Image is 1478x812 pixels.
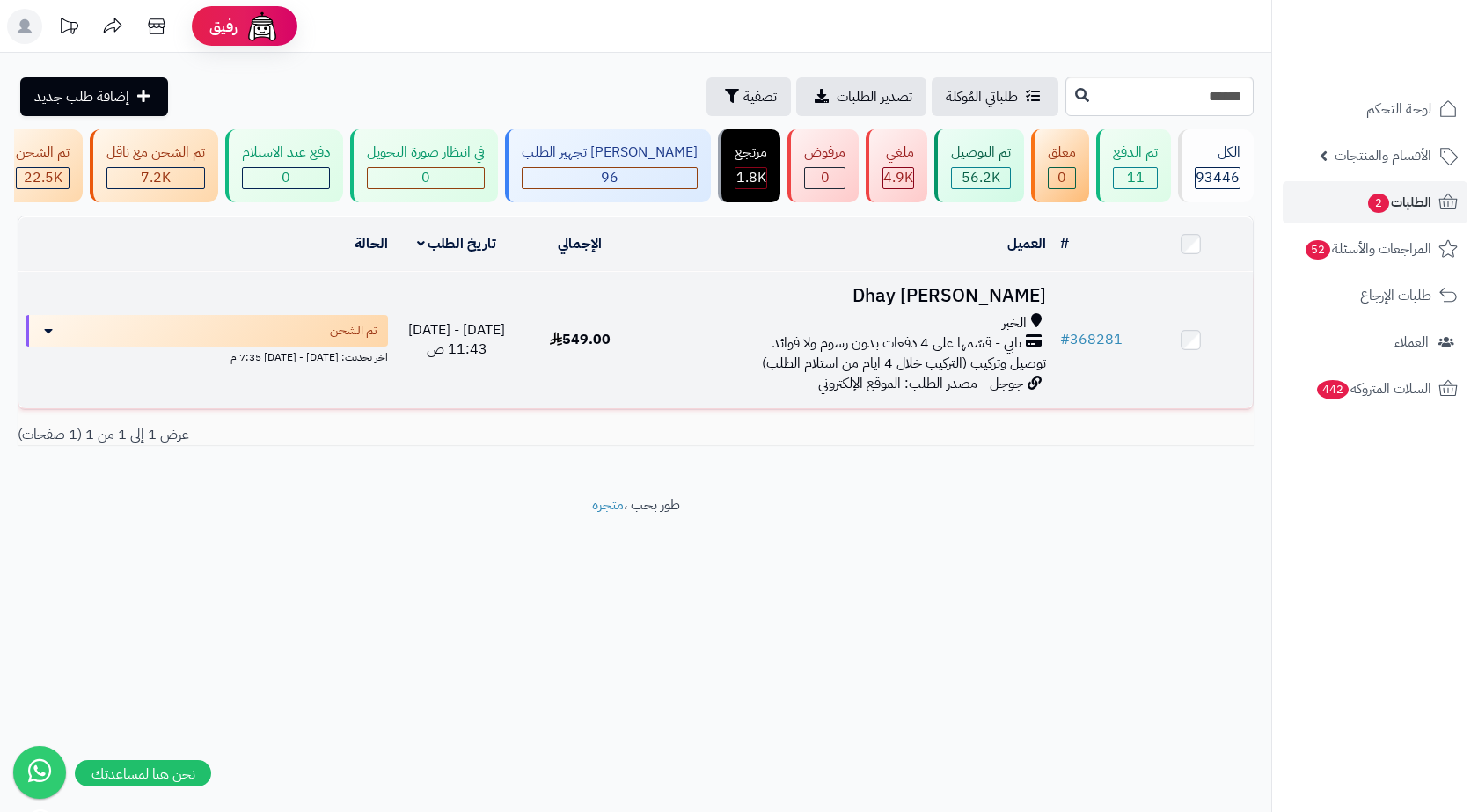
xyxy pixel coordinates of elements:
div: 96 [523,168,697,188]
a: دفع عند الاستلام 0 [222,129,347,202]
span: 4.9K [883,167,913,188]
span: 96 [601,167,618,188]
div: 56241 [952,168,1010,188]
div: 7223 [107,168,204,188]
span: طلباتي المُوكلة [946,86,1018,107]
div: 0 [1049,168,1075,188]
span: جوجل - مصدر الطلب: الموقع الإلكتروني [818,373,1023,394]
a: مرفوض 0 [784,129,862,202]
span: 442 [1316,380,1349,400]
span: 0 [421,167,430,188]
div: 0 [368,168,484,188]
span: السلات المتروكة [1315,377,1431,401]
span: 0 [821,167,830,188]
span: 11 [1127,167,1145,188]
span: 22.5K [24,167,62,188]
span: العملاء [1394,330,1429,355]
button: تصفية [706,77,791,116]
a: معلق 0 [1028,129,1093,202]
span: رفيق [209,16,238,37]
a: السلات المتروكة442 [1283,368,1467,410]
div: تم التوصيل [951,143,1011,163]
span: 0 [1057,167,1066,188]
span: لوحة التحكم [1366,97,1431,121]
a: متجرة [592,494,624,516]
div: في انتظار صورة التحويل [367,143,485,163]
div: تم الشحن مع ناقل [106,143,205,163]
div: الكل [1195,143,1240,163]
span: [DATE] - [DATE] 11:43 ص [408,319,505,361]
div: دفع عند الاستلام [242,143,330,163]
div: 0 [805,168,845,188]
div: مرتجع [735,143,767,163]
a: في انتظار صورة التحويل 0 [347,129,501,202]
a: طلباتي المُوكلة [932,77,1058,116]
span: 1.8K [736,167,766,188]
div: مرفوض [804,143,845,163]
a: [PERSON_NAME] تجهيز الطلب 96 [501,129,714,202]
div: معلق [1048,143,1076,163]
span: الطلبات [1366,190,1431,215]
div: 4939 [883,168,913,188]
div: 22463 [17,168,69,188]
a: الطلبات2 [1283,181,1467,223]
a: العملاء [1283,321,1467,363]
a: ملغي 4.9K [862,129,931,202]
a: المراجعات والأسئلة52 [1283,228,1467,270]
h3: Dhay [PERSON_NAME] [649,286,1046,306]
span: 56.2K [962,167,1000,188]
span: المراجعات والأسئلة [1304,237,1431,261]
a: الكل93446 [1174,129,1257,202]
span: توصيل وتركيب (التركيب خلال 4 ايام من استلام الطلب) [762,353,1046,374]
span: # [1060,329,1070,350]
span: تم الشحن [330,322,377,340]
div: تم الدفع [1113,143,1158,163]
span: إضافة طلب جديد [34,86,129,107]
span: 0 [282,167,290,188]
span: تصدير الطلبات [837,86,912,107]
div: اخر تحديث: [DATE] - [DATE] 7:35 م [26,347,388,365]
a: # [1060,233,1069,254]
a: تصدير الطلبات [796,77,926,116]
span: الأقسام والمنتجات [1335,143,1431,168]
span: طلبات الإرجاع [1360,283,1431,308]
a: #368281 [1060,329,1123,350]
div: تم الشحن [16,143,70,163]
a: طلبات الإرجاع [1283,274,1467,317]
a: مرتجع 1.8K [714,129,784,202]
div: 11 [1114,168,1157,188]
img: ai-face.png [245,9,280,44]
div: 0 [243,168,329,188]
span: الخبر [1002,313,1027,333]
span: 52 [1306,240,1331,260]
div: عرض 1 إلى 1 من 1 (1 صفحات) [4,425,636,445]
div: [PERSON_NAME] تجهيز الطلب [522,143,698,163]
span: تابي - قسّمها على 4 دفعات بدون رسوم ولا فوائد [772,333,1021,354]
span: 93446 [1196,167,1240,188]
div: ملغي [882,143,914,163]
a: لوحة التحكم [1283,88,1467,130]
a: الحالة [355,233,388,254]
a: تم الشحن مع ناقل 7.2K [86,129,222,202]
img: logo-2.png [1358,13,1461,50]
a: تم الدفع 11 [1093,129,1174,202]
a: تاريخ الطلب [417,233,497,254]
span: 7.2K [141,167,171,188]
span: تصفية [743,86,777,107]
div: 1784 [735,168,766,188]
span: 2 [1368,194,1390,214]
a: إضافة طلب جديد [20,77,168,116]
a: الإجمالي [558,233,602,254]
a: العميل [1007,233,1046,254]
span: 549.00 [550,329,611,350]
a: تحديثات المنصة [47,9,91,48]
a: تم التوصيل 56.2K [931,129,1028,202]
